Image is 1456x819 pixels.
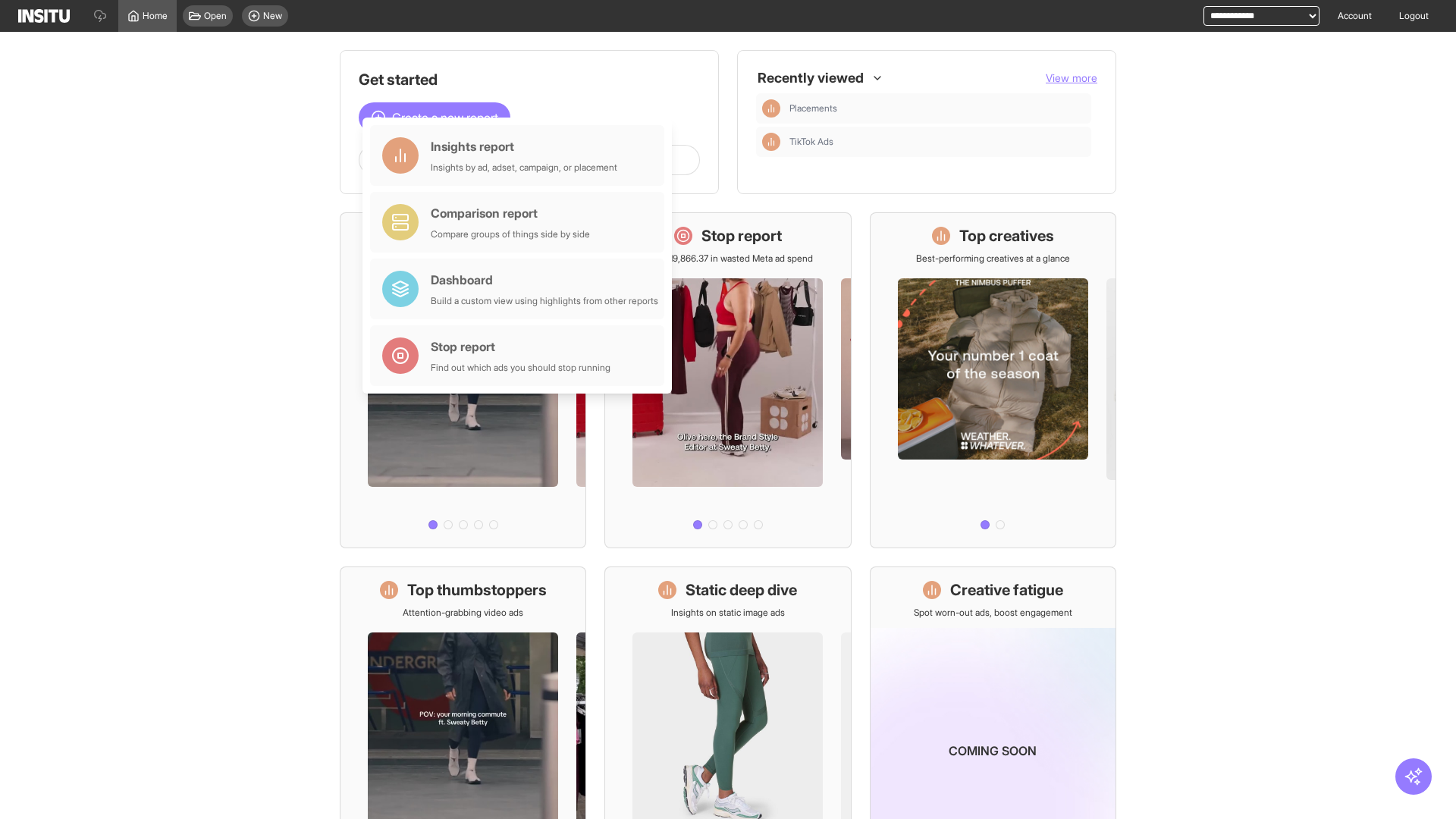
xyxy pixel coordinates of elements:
h1: Static deep dive [686,579,797,601]
div: Insights [762,99,780,118]
button: Create a new report [359,102,510,133]
button: View more [1046,71,1097,86]
p: Attention-grabbing video ads [403,607,523,619]
div: Compare groups of things side by side [431,228,590,240]
span: New [263,10,282,22]
a: What's live nowSee all active ads instantly [340,212,586,548]
h1: Top thumbstoppers [407,579,547,601]
p: Insights on static image ads [671,607,785,619]
h1: Stop report [701,225,782,246]
span: TikTok Ads [789,136,1085,148]
div: Build a custom view using highlights from other reports [431,295,658,307]
span: Create a new report [392,108,498,127]
div: Stop report [431,337,610,356]
p: Save £19,866.37 in wasted Meta ad spend [642,253,813,265]
div: Insights report [431,137,617,155]
div: Insights [762,133,780,151]
span: Home [143,10,168,22]
a: Top creativesBest-performing creatives at a glance [870,212,1116,548]
span: Open [204,10,227,22]
a: Stop reportSave £19,866.37 in wasted Meta ad spend [604,212,851,548]
p: Best-performing creatives at a glance [916,253,1070,265]
h1: Top creatives [959,225,1054,246]
span: Placements [789,102,1085,115]
h1: Get started [359,69,700,90]
span: TikTok Ads [789,136,833,148]
img: Logo [18,9,70,23]
div: Find out which ads you should stop running [431,362,610,374]
div: Dashboard [431,271,658,289]
div: Comparison report [431,204,590,222]
div: Insights by ad, adset, campaign, or placement [431,162,617,174]
span: View more [1046,71,1097,84]
span: Placements [789,102,837,115]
